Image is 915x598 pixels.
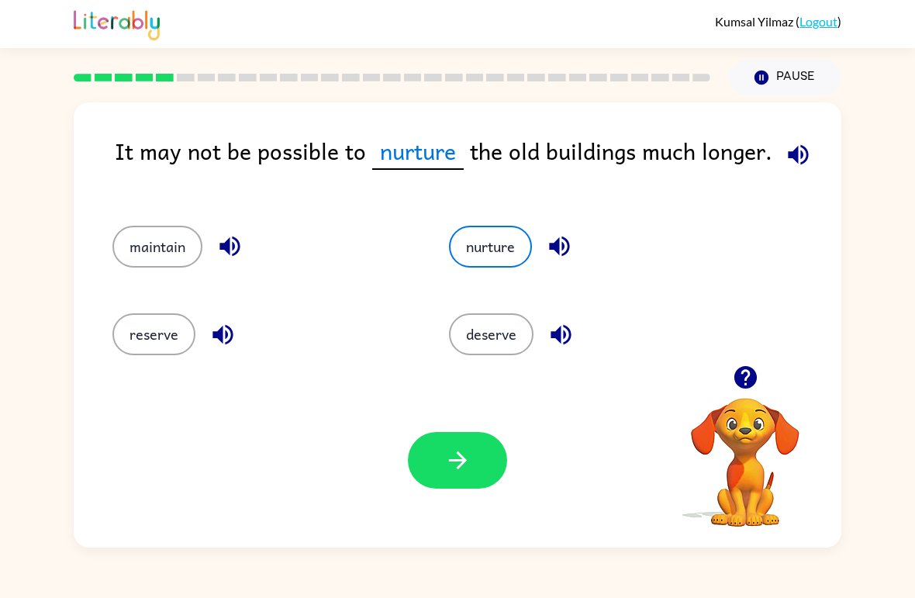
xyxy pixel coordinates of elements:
[372,133,464,170] span: nurture
[115,133,841,195] div: It may not be possible to the old buildings much longer.
[799,14,837,29] a: Logout
[449,226,532,268] button: nurture
[715,14,841,29] div: ( )
[729,60,841,95] button: Pause
[74,6,160,40] img: Literably
[112,313,195,355] button: reserve
[715,14,796,29] span: Kumsal Yilmaz
[668,374,823,529] video: Your browser must support playing .mp4 files to use Literably. Please try using another browser.
[449,313,533,355] button: deserve
[112,226,202,268] button: maintain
